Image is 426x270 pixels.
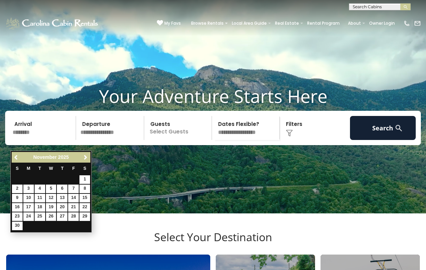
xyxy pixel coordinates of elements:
a: 27 [57,212,67,221]
a: 4 [35,185,45,193]
a: Rental Program [304,19,343,28]
span: My Favs [164,20,181,26]
h1: Your Adventure Starts Here [5,85,421,107]
a: 20 [57,203,67,212]
span: Next [83,155,88,160]
a: 5 [46,185,57,193]
span: Previous [14,155,19,160]
span: November [33,154,57,160]
a: 1 [79,175,90,184]
img: mail-regular-white.png [414,20,421,27]
a: 16 [12,203,23,212]
img: White-1-1-2.png [5,16,100,30]
img: filter--v1.png [286,130,293,137]
a: 3 [23,185,34,193]
p: Select Guests [146,116,212,140]
span: 2025 [58,154,69,160]
a: 29 [79,212,90,221]
a: 11 [35,194,45,202]
a: 9 [12,194,23,202]
a: 12 [46,194,57,202]
img: search-regular-white.png [394,124,403,132]
a: Real Estate [272,19,302,28]
a: 30 [12,222,23,230]
a: 17 [23,203,34,212]
a: 13 [57,194,67,202]
a: 24 [23,212,34,221]
a: 7 [68,185,79,193]
a: 10 [23,194,34,202]
span: Tuesday [38,166,41,171]
span: Thursday [61,166,64,171]
a: Previous [12,153,21,162]
a: 22 [79,203,90,212]
h3: Select Your Destination [5,231,421,255]
a: 8 [79,185,90,193]
a: 2 [12,185,23,193]
span: Monday [27,166,30,171]
a: 21 [68,203,79,212]
a: About [344,19,364,28]
a: 18 [35,203,45,212]
button: Search [350,116,416,140]
a: Next [81,153,90,162]
a: 23 [12,212,23,221]
span: Wednesday [49,166,53,171]
a: Local Area Guide [228,19,270,28]
span: Friday [72,166,75,171]
a: 28 [68,212,79,221]
span: Saturday [84,166,86,171]
span: Sunday [16,166,18,171]
a: 6 [57,185,67,193]
a: 15 [79,194,90,202]
a: Owner Login [366,19,398,28]
img: phone-regular-white.png [403,20,410,27]
a: 19 [46,203,57,212]
a: 14 [68,194,79,202]
a: Browse Rentals [188,19,227,28]
a: 25 [35,212,45,221]
a: My Favs [157,20,181,27]
a: 26 [46,212,57,221]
